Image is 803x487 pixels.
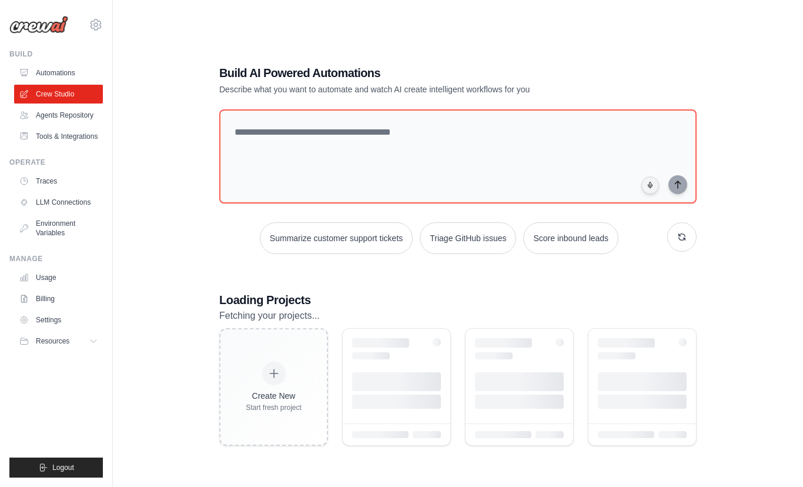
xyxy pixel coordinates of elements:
[246,390,302,402] div: Create New
[420,222,516,254] button: Triage GitHub issues
[14,289,103,308] a: Billing
[14,193,103,212] a: LLM Connections
[14,268,103,287] a: Usage
[9,254,103,263] div: Manage
[14,127,103,146] a: Tools & Integrations
[219,308,697,323] p: Fetching your projects...
[9,158,103,167] div: Operate
[9,49,103,59] div: Build
[14,64,103,82] a: Automations
[667,222,697,252] button: Get new suggestions
[641,176,659,194] button: Click to speak your automation idea
[52,463,74,472] span: Logout
[14,332,103,351] button: Resources
[14,85,103,104] a: Crew Studio
[14,106,103,125] a: Agents Repository
[219,84,614,95] p: Describe what you want to automate and watch AI create intelligent workflows for you
[9,458,103,478] button: Logout
[523,222,618,254] button: Score inbound leads
[246,403,302,412] div: Start fresh project
[14,311,103,329] a: Settings
[219,292,697,308] h3: Loading Projects
[260,222,413,254] button: Summarize customer support tickets
[14,214,103,242] a: Environment Variables
[9,16,68,34] img: Logo
[14,172,103,191] a: Traces
[219,65,614,81] h1: Build AI Powered Automations
[36,336,69,346] span: Resources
